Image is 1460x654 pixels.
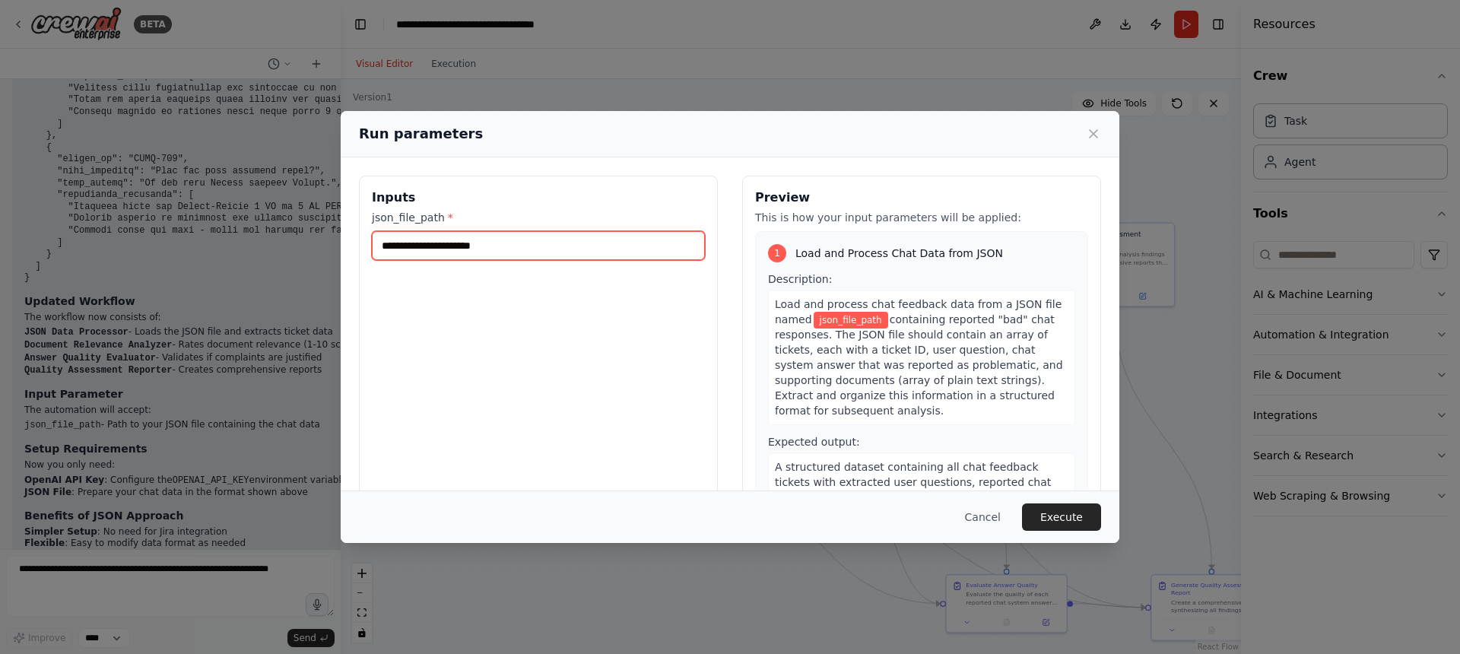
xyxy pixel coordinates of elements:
div: 1 [768,244,786,262]
button: Execute [1022,503,1101,531]
h2: Run parameters [359,123,483,144]
span: Load and Process Chat Data from JSON [795,246,1003,261]
span: Load and process chat feedback data from a JSON file named [775,298,1062,325]
h3: Preview [755,189,1088,207]
span: A structured dataset containing all chat feedback tickets with extracted user questions, reported... [775,461,1051,519]
span: Expected output: [768,436,860,448]
label: json_file_path [372,210,705,225]
h3: Inputs [372,189,705,207]
span: Variable: json_file_path [814,312,888,329]
button: Cancel [953,503,1013,531]
span: Description: [768,273,832,285]
span: containing reported "bad" chat responses. The JSON file should contain an array of tickets, each ... [775,313,1063,417]
p: This is how your input parameters will be applied: [755,210,1088,225]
